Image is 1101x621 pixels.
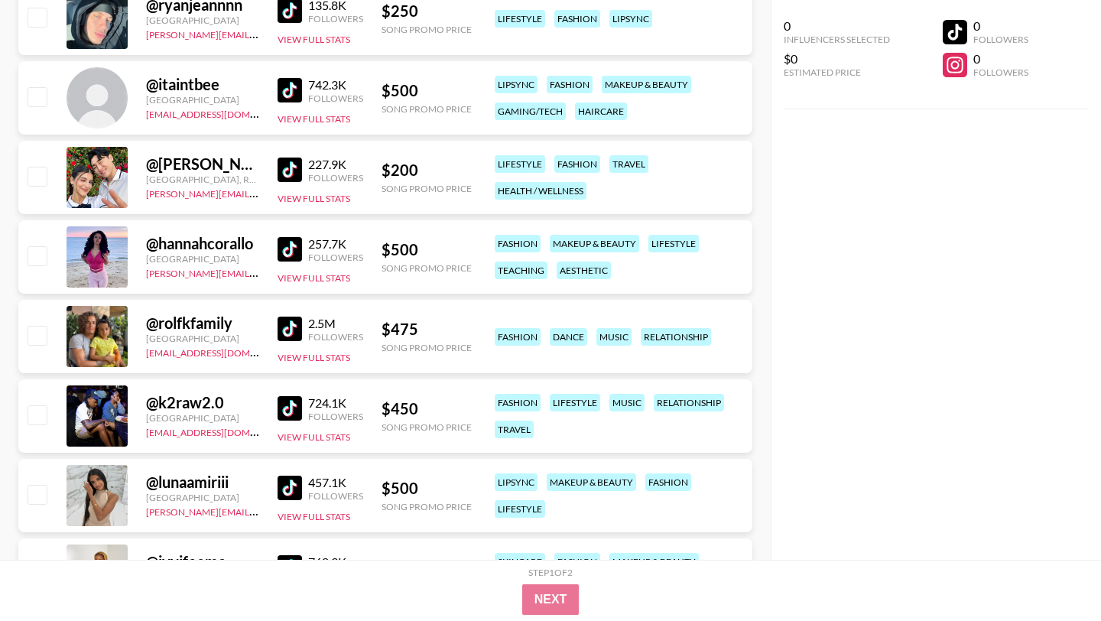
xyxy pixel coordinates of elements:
[609,553,699,571] div: makeup & beauty
[382,240,472,259] div: $ 500
[278,431,350,443] button: View Full Stats
[278,511,350,522] button: View Full Stats
[495,473,538,491] div: lipsync
[382,501,472,512] div: Song Promo Price
[278,555,302,580] img: TikTok
[784,34,890,45] div: Influencers Selected
[550,394,600,411] div: lifestyle
[146,253,259,265] div: [GEOGRAPHIC_DATA]
[495,10,545,28] div: lifestyle
[146,333,259,344] div: [GEOGRAPHIC_DATA]
[278,34,350,45] button: View Full Stats
[554,10,600,28] div: fashion
[495,421,534,438] div: travel
[278,78,302,102] img: TikTok
[550,235,639,252] div: makeup & beauty
[308,157,363,172] div: 227.9K
[648,235,699,252] div: lifestyle
[528,567,573,578] div: Step 1 of 2
[382,161,472,180] div: $ 200
[146,265,372,279] a: [PERSON_NAME][EMAIL_ADDRESS][DOMAIN_NAME]
[645,473,691,491] div: fashion
[382,81,472,100] div: $ 500
[146,473,259,492] div: @ lunaamiriii
[308,331,363,343] div: Followers
[495,328,541,346] div: fashion
[308,316,363,331] div: 2.5M
[547,473,636,491] div: makeup & beauty
[146,75,259,94] div: @ itaintbee
[146,412,259,424] div: [GEOGRAPHIC_DATA]
[146,185,445,200] a: [PERSON_NAME][EMAIL_ADDRESS][PERSON_NAME][DOMAIN_NAME]
[278,237,302,262] img: TikTok
[602,76,691,93] div: makeup & beauty
[495,394,541,411] div: fashion
[382,24,472,35] div: Song Promo Price
[495,76,538,93] div: lipsync
[382,183,472,194] div: Song Promo Price
[382,320,472,339] div: $ 475
[495,155,545,173] div: lifestyle
[973,18,1028,34] div: 0
[146,503,372,518] a: [PERSON_NAME][EMAIL_ADDRESS][DOMAIN_NAME]
[308,172,363,184] div: Followers
[609,155,648,173] div: travel
[973,34,1028,45] div: Followers
[495,500,545,518] div: lifestyle
[973,51,1028,67] div: 0
[278,476,302,500] img: TikTok
[382,399,472,418] div: $ 450
[784,67,890,78] div: Estimated Price
[146,393,259,412] div: @ k2raw2.0
[609,10,652,28] div: lipsync
[784,18,890,34] div: 0
[784,51,890,67] div: $0
[308,77,363,93] div: 742.3K
[146,26,372,41] a: [PERSON_NAME][EMAIL_ADDRESS][DOMAIN_NAME]
[554,553,600,571] div: fashion
[308,554,363,570] div: 760.9K
[973,67,1028,78] div: Followers
[146,174,259,185] div: [GEOGRAPHIC_DATA], Republic of
[308,252,363,263] div: Followers
[308,93,363,104] div: Followers
[146,314,259,333] div: @ rolfkfamily
[596,328,632,346] div: music
[308,490,363,502] div: Followers
[575,102,627,120] div: haircare
[522,584,580,615] button: Next
[278,352,350,363] button: View Full Stats
[550,328,587,346] div: dance
[554,155,600,173] div: fashion
[495,102,566,120] div: gaming/tech
[308,236,363,252] div: 257.7K
[382,262,472,274] div: Song Promo Price
[146,94,259,106] div: [GEOGRAPHIC_DATA]
[382,421,472,433] div: Song Promo Price
[382,479,472,498] div: $ 500
[146,492,259,503] div: [GEOGRAPHIC_DATA]
[146,106,300,120] a: [EMAIL_ADDRESS][DOMAIN_NAME]
[278,113,350,125] button: View Full Stats
[641,328,711,346] div: relationship
[278,158,302,182] img: TikTok
[382,558,472,577] div: $ 450
[308,13,363,24] div: Followers
[382,2,472,21] div: $ 250
[495,262,547,279] div: teaching
[146,234,259,253] div: @ hannahcorallo
[278,193,350,204] button: View Full Stats
[382,342,472,353] div: Song Promo Price
[308,475,363,490] div: 457.1K
[146,424,300,438] a: [EMAIL_ADDRESS][DOMAIN_NAME]
[146,15,259,26] div: [GEOGRAPHIC_DATA]
[146,344,300,359] a: [EMAIL_ADDRESS][DOMAIN_NAME]
[557,262,611,279] div: aesthetic
[654,394,724,411] div: relationship
[609,394,645,411] div: music
[495,553,545,571] div: skincare
[308,411,363,422] div: Followers
[278,396,302,421] img: TikTok
[278,272,350,284] button: View Full Stats
[146,552,259,571] div: @ ivyifeoma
